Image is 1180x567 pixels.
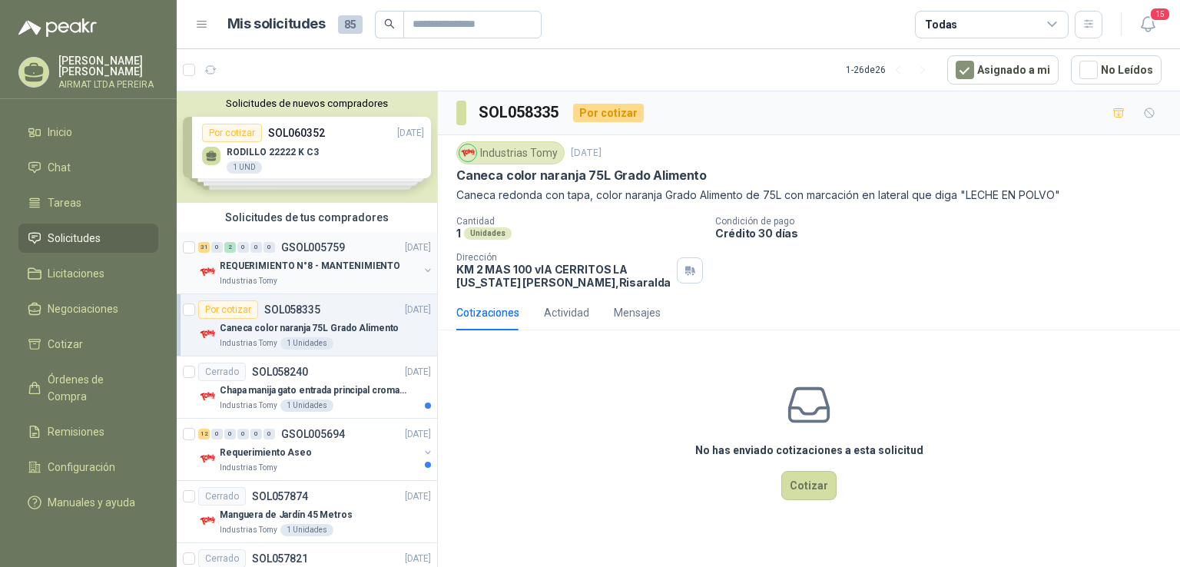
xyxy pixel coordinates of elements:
a: Remisiones [18,417,158,446]
p: [DATE] [405,365,431,380]
a: Inicio [18,118,158,147]
p: [DATE] [571,146,602,161]
div: Cerrado [198,363,246,381]
div: Por cotizar [573,104,644,122]
img: Logo peakr [18,18,97,37]
p: KM 2 MAS 100 vIA CERRITOS LA [US_STATE] [PERSON_NAME] , Risaralda [456,263,671,289]
span: Chat [48,159,71,176]
a: 12 0 0 0 0 0 GSOL005694[DATE] Company LogoRequerimiento AseoIndustrias Tomy [198,425,434,474]
div: 0 [211,242,223,253]
button: No Leídos [1071,55,1162,85]
span: Cotizar [48,336,83,353]
p: [DATE] [405,489,431,504]
p: Industrias Tomy [220,524,277,536]
p: Caneca color naranja 75L Grado Alimento [456,167,707,184]
p: Condición de pago [715,216,1174,227]
span: Configuración [48,459,115,476]
span: Manuales y ayuda [48,494,135,511]
span: Inicio [48,124,72,141]
a: 31 0 2 0 0 0 GSOL005759[DATE] Company LogoREQUERIMIENTO N°8 - MANTENIMIENTOIndustrias Tomy [198,238,434,287]
h3: SOL058335 [479,101,561,124]
div: 0 [250,242,262,253]
div: Mensajes [614,304,661,321]
div: 0 [211,429,223,439]
p: SOL058240 [252,366,308,377]
a: Por cotizarSOL058335[DATE] Company LogoCaneca color naranja 75L Grado AlimentoIndustrias Tomy1 Un... [177,294,437,356]
a: Configuración [18,453,158,482]
p: SOL058335 [264,304,320,315]
div: 0 [264,242,275,253]
p: [DATE] [405,552,431,566]
p: Manguera de Jardín 45 Metros [220,508,353,522]
p: Industrias Tomy [220,337,277,350]
p: [DATE] [405,427,431,442]
a: Tareas [18,188,158,217]
img: Company Logo [198,449,217,468]
div: 0 [224,429,236,439]
p: AIRMAT LTDA PEREIRA [58,80,158,89]
a: Órdenes de Compra [18,365,158,411]
p: [DATE] [405,303,431,317]
div: 0 [237,429,249,439]
div: Todas [925,16,957,33]
img: Company Logo [198,325,217,343]
a: Licitaciones [18,259,158,288]
a: Solicitudes [18,224,158,253]
div: Solicitudes de nuevos compradoresPor cotizarSOL060352[DATE] RODILLO 22222 K C31 UNDPor cotizarSOL... [177,91,437,203]
p: Dirección [456,252,671,263]
div: Industrias Tomy [456,141,565,164]
p: Industrias Tomy [220,400,277,412]
div: Cerrado [198,487,246,506]
p: Crédito 30 días [715,227,1174,240]
div: 0 [264,429,275,439]
p: Requerimiento Aseo [220,446,312,460]
span: 85 [338,15,363,34]
a: CerradoSOL057874[DATE] Company LogoManguera de Jardín 45 MetrosIndustrias Tomy1 Unidades [177,481,437,543]
p: 1 [456,227,461,240]
div: Cotizaciones [456,304,519,321]
div: 1 Unidades [280,524,333,536]
img: Company Logo [459,144,476,161]
p: [DATE] [405,240,431,255]
div: 1 Unidades [280,337,333,350]
p: Caneca color naranja 75L Grado Alimento [220,321,399,336]
img: Company Logo [198,263,217,281]
button: Asignado a mi [947,55,1059,85]
a: CerradoSOL058240[DATE] Company LogoChapa manija gato entrada principal cromado mate llave de segu... [177,356,437,419]
a: Chat [18,153,158,182]
div: Unidades [464,227,512,240]
div: 31 [198,242,210,253]
p: SOL057874 [252,491,308,502]
p: [PERSON_NAME] [PERSON_NAME] [58,55,158,77]
a: Manuales y ayuda [18,488,158,517]
div: 12 [198,429,210,439]
p: Industrias Tomy [220,462,277,474]
span: Tareas [48,194,81,211]
span: Licitaciones [48,265,104,282]
button: Solicitudes de nuevos compradores [183,98,431,109]
span: Solicitudes [48,230,101,247]
span: Negociaciones [48,300,118,317]
span: Órdenes de Compra [48,371,144,405]
div: Actividad [544,304,589,321]
div: 0 [250,429,262,439]
p: Caneca redonda con tapa, color naranja Grado Alimento de 75L con marcación en lateral que diga "L... [456,187,1162,204]
div: 1 Unidades [280,400,333,412]
span: search [384,18,395,29]
button: 15 [1134,11,1162,38]
p: SOL057821 [252,553,308,564]
p: REQUERIMIENTO N°8 - MANTENIMIENTO [220,259,400,274]
img: Company Logo [198,387,217,406]
span: Remisiones [48,423,104,440]
div: 2 [224,242,236,253]
div: Por cotizar [198,300,258,319]
p: GSOL005759 [281,242,345,253]
p: Industrias Tomy [220,275,277,287]
div: 1 - 26 de 26 [846,58,935,82]
p: Chapa manija gato entrada principal cromado mate llave de seguridad [220,383,411,398]
a: Cotizar [18,330,158,359]
div: 0 [237,242,249,253]
button: Cotizar [781,471,837,500]
a: Negociaciones [18,294,158,323]
img: Company Logo [198,512,217,530]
